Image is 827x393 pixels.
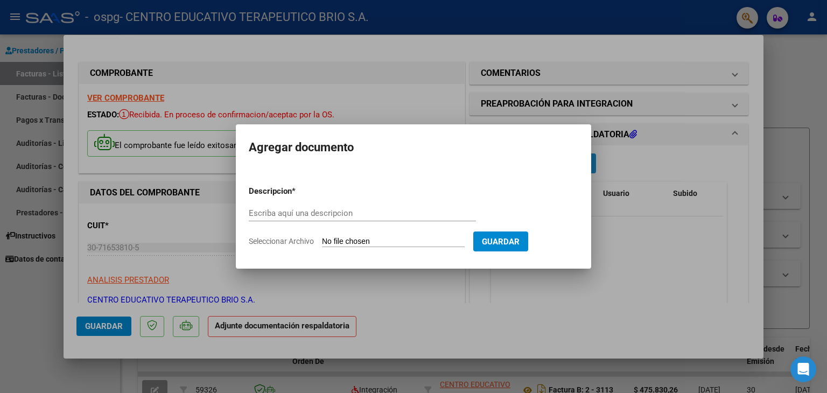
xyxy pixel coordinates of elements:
iframe: Intercom live chat [790,356,816,382]
span: Seleccionar Archivo [249,237,314,245]
h2: Agregar documento [249,137,578,158]
span: Guardar [482,237,520,247]
button: Guardar [473,231,528,251]
p: Descripcion [249,185,348,198]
